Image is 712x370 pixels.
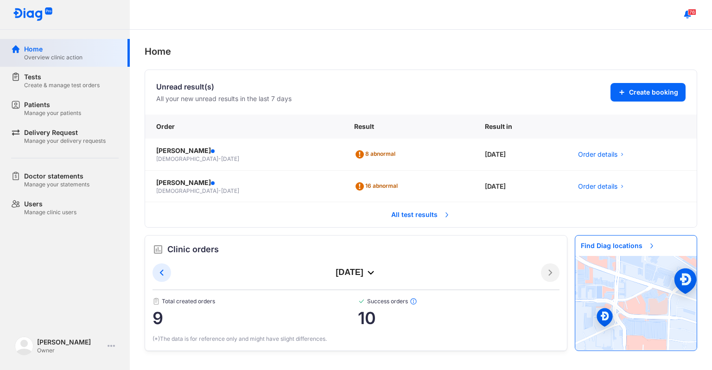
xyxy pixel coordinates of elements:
[688,9,696,15] span: 76
[24,209,76,216] div: Manage clinic users
[474,139,567,171] div: [DATE]
[24,137,106,145] div: Manage your delivery requests
[24,172,89,181] div: Doctor statements
[15,337,33,355] img: logo
[156,81,292,92] div: Unread result(s)
[37,347,104,354] div: Owner
[578,150,617,159] span: Order details
[221,155,239,162] span: [DATE]
[156,155,218,162] span: [DEMOGRAPHIC_DATA]
[24,72,100,82] div: Tests
[358,298,365,305] img: checked-green.01cc79e0.svg
[410,298,417,305] img: info.7e716105.svg
[610,83,686,102] button: Create booking
[354,179,401,194] div: 16 abnormal
[218,187,221,194] span: -
[145,115,343,139] div: Order
[13,7,53,22] img: logo
[629,88,678,97] span: Create booking
[167,243,219,256] span: Clinic orders
[145,45,697,58] div: Home
[24,199,76,209] div: Users
[24,100,81,109] div: Patients
[474,171,567,203] div: [DATE]
[24,128,106,137] div: Delivery Request
[221,187,239,194] span: [DATE]
[343,115,474,139] div: Result
[156,187,218,194] span: [DEMOGRAPHIC_DATA]
[24,45,83,54] div: Home
[171,267,541,278] div: [DATE]
[153,335,559,343] div: (*)The data is for reference only and might have slight differences.
[218,155,221,162] span: -
[24,54,83,61] div: Overview clinic action
[156,146,332,155] div: [PERSON_NAME]
[24,109,81,117] div: Manage your patients
[153,298,160,305] img: document.50c4cfd0.svg
[153,309,358,327] span: 9
[358,298,560,305] span: Success orders
[578,182,617,191] span: Order details
[153,298,358,305] span: Total created orders
[386,204,456,225] span: All test results
[24,82,100,89] div: Create & manage test orders
[474,115,567,139] div: Result in
[37,338,104,347] div: [PERSON_NAME]
[24,181,89,188] div: Manage your statements
[358,309,560,327] span: 10
[156,94,292,103] div: All your new unread results in the last 7 days
[156,178,332,187] div: [PERSON_NAME]
[153,244,164,255] img: order.5a6da16c.svg
[354,147,399,162] div: 8 abnormal
[575,236,661,256] span: Find Diag locations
